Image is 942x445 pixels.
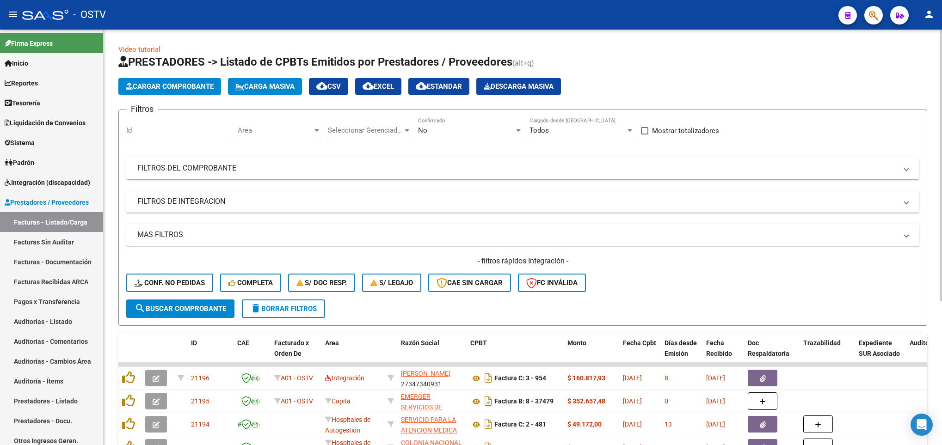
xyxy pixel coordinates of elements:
datatable-header-cell: Fecha Recibido [702,333,744,374]
span: No [418,126,427,134]
span: S/ legajo [370,279,413,287]
span: 21194 [191,421,209,428]
span: Completa [228,279,273,287]
span: Monto [567,339,586,347]
mat-icon: search [135,303,146,314]
datatable-header-cell: Expediente SUR Asociado [855,333,906,374]
strong: Factura C: 2 - 481 [494,421,546,428]
span: CAE [237,339,249,347]
span: 0 [665,397,668,405]
h4: - filtros rápidos Integración - [126,256,919,266]
i: Descargar documento [482,394,494,408]
span: Razón Social [401,339,439,347]
strong: Factura C: 3 - 954 [494,375,546,382]
strong: $ 49.172,00 [567,421,602,428]
button: Cargar Comprobante [118,78,221,95]
span: [PERSON_NAME] [401,370,450,377]
span: Fecha Recibido [706,339,732,357]
strong: $ 160.817,93 [567,374,605,382]
span: Todos [529,126,549,134]
button: Borrar Filtros [242,299,325,318]
span: CPBT [470,339,487,347]
span: Firma Express [5,38,53,49]
datatable-header-cell: Días desde Emisión [661,333,702,374]
button: S/ Doc Resp. [288,274,356,292]
button: S/ legajo [362,274,421,292]
span: EXCEL [363,82,394,91]
mat-icon: cloud_download [363,80,374,91]
span: Conf. no pedidas [135,279,205,287]
datatable-header-cell: Fecha Cpbt [619,333,661,374]
button: EXCEL [355,78,401,95]
button: Estandar [408,78,469,95]
span: (alt+q) [512,59,534,67]
i: Descargar documento [482,371,494,385]
span: Sistema [5,138,35,148]
span: Area [325,339,339,347]
datatable-header-cell: ID [187,333,234,374]
button: Completa [220,274,281,292]
span: Fecha Cpbt [623,339,656,347]
mat-icon: cloud_download [416,80,427,91]
span: S/ Doc Resp. [296,279,347,287]
span: Días desde Emisión [665,339,697,357]
div: Open Intercom Messenger [911,414,933,436]
datatable-header-cell: Trazabilidad [800,333,855,374]
span: [DATE] [706,397,725,405]
mat-expansion-panel-header: FILTROS DE INTEGRACION [126,190,919,213]
span: Integración [325,374,364,382]
span: Padrón [5,158,34,168]
span: Expediente SUR Asociado [859,339,900,357]
span: Prestadores / Proveedores [5,197,89,207]
span: Auditoria [910,339,937,347]
span: [DATE] [706,421,725,428]
span: Liquidación de Convenios [5,118,86,128]
app-download-masive: Descarga masiva de comprobantes (adjuntos) [476,78,561,95]
span: CSV [316,82,341,91]
span: FC Inválida [526,279,578,287]
div: 27347340931 [401,368,463,388]
span: Seleccionar Gerenciador [328,126,403,134]
span: [DATE] [623,421,642,428]
span: 21196 [191,374,209,382]
span: Capita [325,397,351,405]
mat-expansion-panel-header: MAS FILTROS [126,224,919,246]
span: Integración (discapacidad) [5,177,90,188]
mat-icon: menu [7,9,18,20]
span: Inicio [5,58,28,68]
span: Facturado x Orden De [274,339,309,357]
span: PRESTADORES -> Listado de CPBTs Emitidos por Prestadores / Proveedores [118,55,512,68]
mat-icon: delete [250,303,261,314]
a: Video tutorial [118,45,160,54]
span: 8 [665,374,668,382]
span: Carga Masiva [235,82,295,91]
datatable-header-cell: CPBT [467,333,564,374]
span: ID [191,339,197,347]
strong: Factura B: 8 - 37479 [494,398,554,405]
span: CAE SIN CARGAR [437,279,503,287]
div: 30677512519 [401,391,463,411]
span: Buscar Comprobante [135,305,226,313]
button: Carga Masiva [228,78,302,95]
span: Trazabilidad [803,339,841,347]
span: A01 - OSTV [281,397,313,405]
span: Cargar Comprobante [126,82,214,91]
span: Area [238,126,313,134]
span: Descarga Masiva [484,82,554,91]
span: [DATE] [623,397,642,405]
mat-panel-title: MAS FILTROS [137,230,897,240]
span: Reportes [5,78,38,88]
span: A01 - OSTV [281,374,313,382]
button: CAE SIN CARGAR [428,274,511,292]
h3: Filtros [126,103,158,116]
mat-icon: cloud_download [316,80,327,91]
i: Descargar documento [482,417,494,432]
strong: $ 352.657,48 [567,397,605,405]
button: Buscar Comprobante [126,299,234,318]
div: 30703581796 [401,415,463,434]
button: CSV [309,78,348,95]
datatable-header-cell: Monto [564,333,619,374]
span: Hospitales de Autogestión [325,416,370,434]
mat-icon: person [924,9,935,20]
mat-panel-title: FILTROS DE INTEGRACION [137,196,897,207]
